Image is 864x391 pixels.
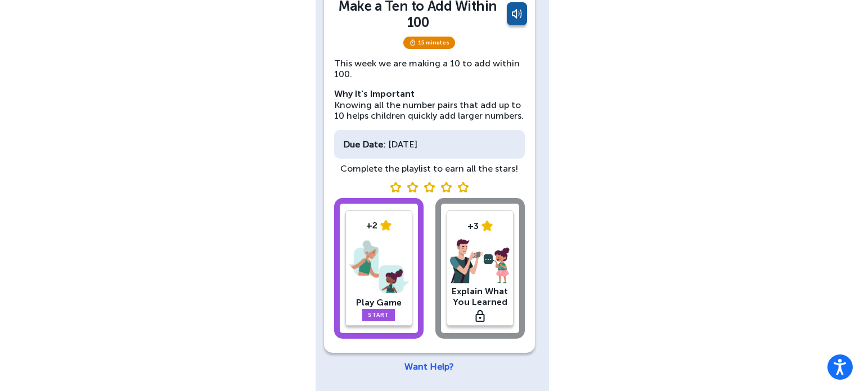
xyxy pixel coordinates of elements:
img: blank star [440,182,452,192]
img: play-game.png [349,237,409,296]
p: Knowing all the number pairs that add up to 10 helps children quickly add larger numbers. [334,88,525,121]
img: timer.svg [409,39,416,46]
img: blank star [407,182,418,192]
div: [DATE] [334,130,525,159]
img: star [380,220,391,231]
div: Due Date: [343,139,386,150]
img: blank star [390,182,401,192]
div: +2 [349,220,409,231]
span: 15 minutes [403,37,455,49]
img: lock.svg [475,310,485,322]
span: This week we are making a 10 to add within 100. [334,58,520,79]
a: Start [362,309,395,321]
div: Complete the playlist to earn all the stars! [334,163,525,174]
a: Want Help? [404,361,454,372]
img: blank star [457,182,469,192]
img: blank star [424,182,435,192]
div: Play Game [349,297,409,308]
strong: Why It's Important [334,88,415,99]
